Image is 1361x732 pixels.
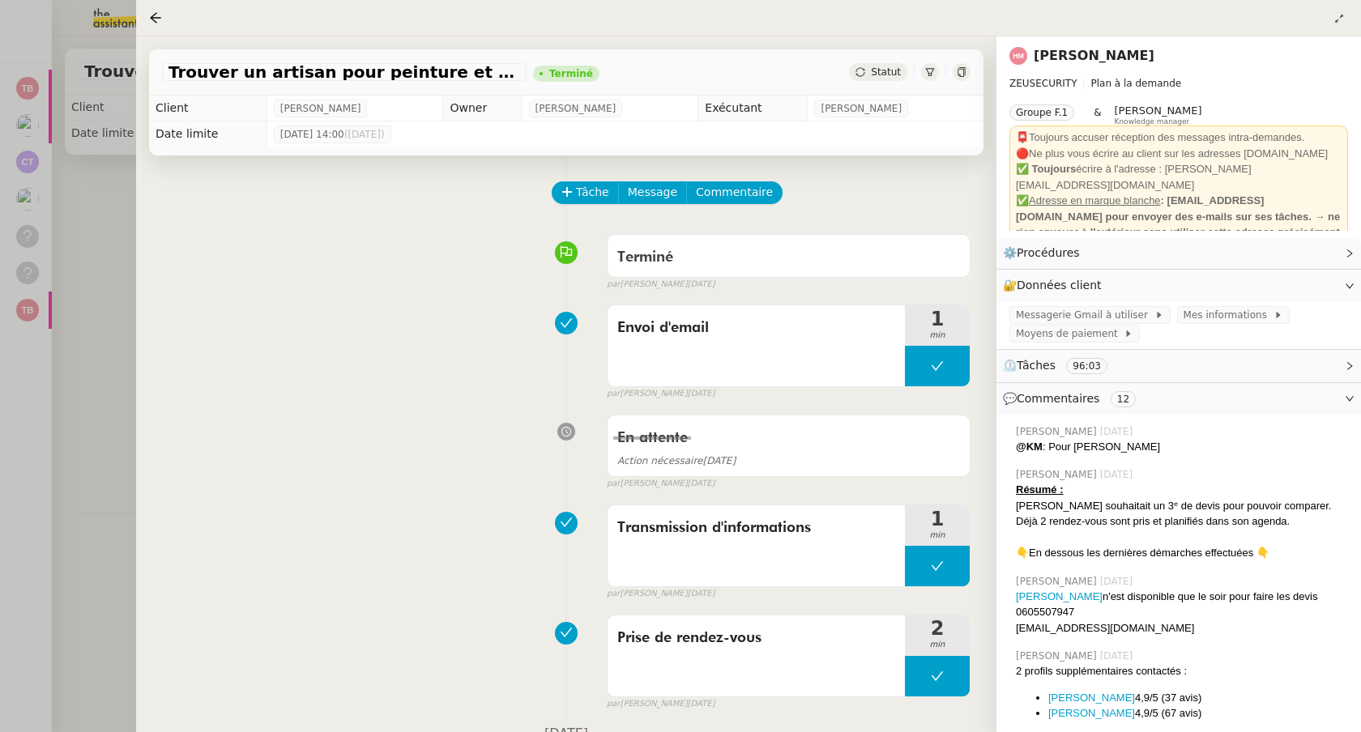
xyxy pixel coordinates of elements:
span: [PERSON_NAME] [1016,424,1100,439]
li: 4,9/5 (67 avis) [1048,705,1348,721]
span: [PERSON_NAME] [280,100,361,117]
div: ⚙️Procédures [996,237,1361,269]
div: Terminé [549,69,593,79]
td: Exécutant [698,96,808,121]
span: [PERSON_NAME] [1115,104,1202,117]
span: Tâche [576,183,609,202]
div: ⏲️Tâches 96:03 [996,350,1361,381]
span: ⏲️ [1003,359,1121,372]
span: [DATE] [688,697,715,711]
td: Date limite [149,121,267,147]
span: Moyens de paiement [1016,326,1124,342]
app-user-label: Knowledge manager [1115,104,1202,126]
span: par [607,697,621,711]
div: 👇En dessous les dernières démarches effectuées 👇 [1016,545,1348,561]
small: [PERSON_NAME] [607,387,715,401]
div: écrire à l'adresse : [PERSON_NAME][EMAIL_ADDRESS][DOMAIN_NAME] [1016,161,1342,193]
span: ([DATE]) [344,129,385,140]
span: Commentaires [1017,392,1099,405]
span: min [905,329,970,343]
span: Envoi d'email [617,316,895,340]
span: Action nécessaire [617,455,703,466]
u: Adresse en marque blanche [1029,194,1161,206]
span: [DATE] [688,278,715,292]
strong: ✅ [1016,194,1029,206]
span: [PERSON_NAME] [1016,649,1100,663]
span: Transmission d'informations [617,516,895,540]
span: par [607,278,621,292]
span: [DATE] [1100,467,1137,482]
div: 🔴Ne plus vous écrire au client sur les adresses [DOMAIN_NAME] [1016,146,1342,162]
span: min [905,638,970,652]
span: Prise de rendez-vous [617,626,895,650]
nz-tag: 96:03 [1066,358,1107,374]
span: ZEUSECURITY [1009,78,1077,89]
td: Client [149,96,267,121]
a: [PERSON_NAME] [1034,48,1154,63]
span: [DATE] [688,387,715,401]
span: Knowledge manager [1115,117,1190,126]
a: [PERSON_NAME] [1048,707,1135,719]
span: Statut [871,66,901,78]
span: [DATE] 14:00 [280,126,385,143]
span: Message [628,183,677,202]
img: svg [1009,47,1027,65]
span: Messagerie Gmail à utiliser [1016,307,1154,323]
span: Plan à la demande [1090,78,1181,89]
a: [PERSON_NAME] [1048,692,1135,704]
nz-tag: 12 [1111,391,1136,407]
div: 📮Toujours accuser réception des messages intra-demandes. [1016,130,1342,146]
span: 0605507947 [1016,606,1074,618]
strong: ✅ Toujours [1016,163,1076,175]
td: Owner [443,96,522,121]
span: par [607,477,621,491]
span: [PERSON_NAME] [535,100,617,117]
strong: @KM [1016,440,1043,453]
div: 2 profils supplémentaires contactés : [1016,663,1348,679]
span: Données client [1017,279,1102,292]
button: Message [618,181,687,204]
span: Procédures [1017,246,1080,259]
small: [PERSON_NAME] [607,278,715,292]
span: 2 [905,619,970,638]
span: [DATE] [1100,424,1137,439]
button: Commentaire [686,181,783,204]
span: [DATE] [688,587,715,601]
span: [DATE] [1100,574,1137,589]
div: : Pour [PERSON_NAME] [1016,439,1348,455]
span: [PERSON_NAME] [821,100,902,117]
span: par [607,587,621,601]
li: 4,9/5 (37 avis) [1048,690,1348,706]
span: Tâches [1017,359,1056,372]
small: [PERSON_NAME] [607,697,715,711]
div: 🔐Données client [996,270,1361,301]
span: Terminé [617,250,673,265]
u: Résumé : [1016,483,1064,496]
button: Tâche [552,181,619,204]
small: [PERSON_NAME] [607,587,715,601]
span: [DATE] [1100,649,1137,663]
span: 💬 [1003,392,1142,405]
span: 1 [905,309,970,329]
div: n'est disponible que le soir pour faire les devis [1016,589,1348,605]
span: [PERSON_NAME] [1016,467,1100,482]
span: [PERSON_NAME] [1016,574,1100,589]
span: Mes informations [1184,307,1274,323]
div: [PERSON_NAME] souhaitait un 3ᵉ de devis pour pouvoir comparer. Déjà 2 rendez-vous sont pris et pl... [1016,498,1348,530]
span: 1 [905,509,970,529]
span: par [607,387,621,401]
span: [EMAIL_ADDRESS][DOMAIN_NAME] [1016,622,1194,634]
small: [PERSON_NAME] [607,477,715,491]
strong: : [EMAIL_ADDRESS][DOMAIN_NAME] pour envoyer des e-mails sur ses tâches. → ne rien envoyer à l'ext... [1016,194,1340,238]
span: [DATE] [688,477,715,491]
nz-tag: Groupe F.1 [1009,104,1074,121]
span: Commentaire [696,183,773,202]
span: min [905,529,970,543]
div: 💬Commentaires 12 [996,383,1361,415]
a: [PERSON_NAME] [1016,590,1103,602]
span: & [1094,104,1101,126]
span: [DATE] [617,455,736,466]
span: ⚙️ [1003,244,1087,262]
span: 🔐 [1003,276,1108,295]
span: En attente [617,431,688,445]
